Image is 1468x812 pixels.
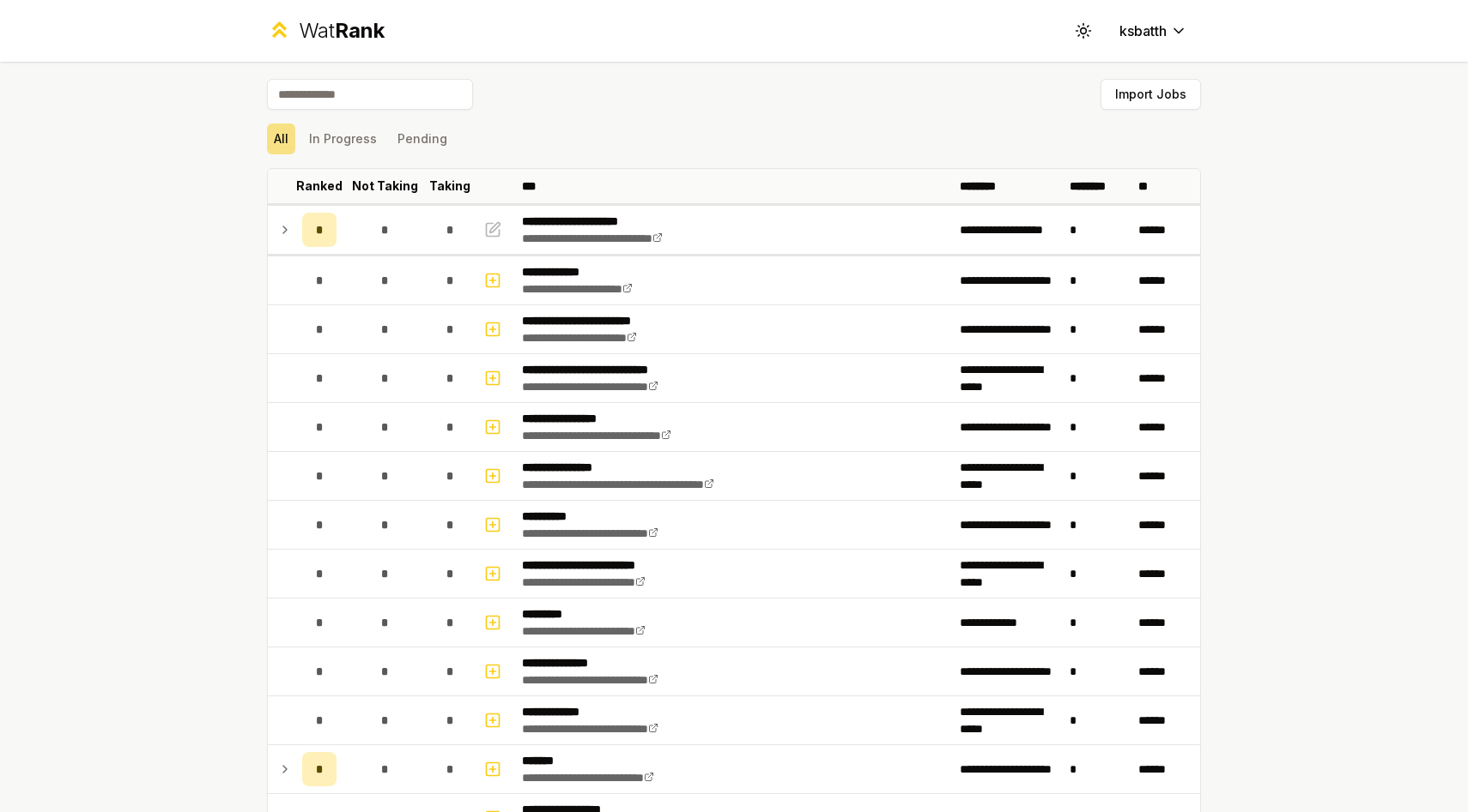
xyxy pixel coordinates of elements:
[1106,15,1201,46] button: ksbatth
[335,18,385,43] span: Rank
[429,177,470,195] p: Taking
[267,17,385,45] a: WatRank
[391,123,454,154] button: Pending
[267,123,295,154] button: All
[299,17,385,45] div: Wat
[296,177,343,195] p: Ranked
[1119,21,1167,41] span: ksbatth
[352,177,418,195] p: Not Taking
[1101,79,1201,110] button: Import Jobs
[302,123,384,154] button: In Progress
